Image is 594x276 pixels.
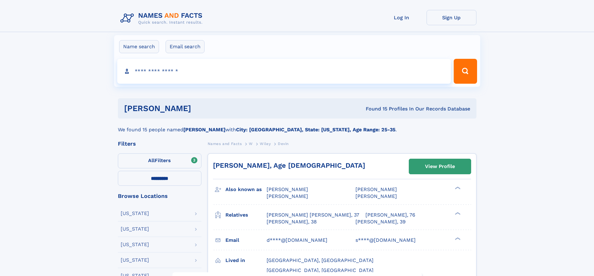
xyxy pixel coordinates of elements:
[425,159,455,174] div: View Profile
[148,157,155,163] span: All
[267,212,359,218] a: [PERSON_NAME] [PERSON_NAME], 37
[267,257,374,263] span: [GEOGRAPHIC_DATA], [GEOGRAPHIC_DATA]
[121,242,149,247] div: [US_STATE]
[249,142,253,146] span: W
[267,186,308,192] span: [PERSON_NAME]
[183,127,225,133] b: [PERSON_NAME]
[409,159,471,174] a: View Profile
[267,218,317,225] a: [PERSON_NAME], 38
[121,258,149,263] div: [US_STATE]
[166,40,205,53] label: Email search
[453,186,461,190] div: ❯
[355,186,397,192] span: [PERSON_NAME]
[365,212,415,218] a: [PERSON_NAME], 76
[118,10,208,27] img: Logo Names and Facts
[249,140,253,147] a: W
[225,184,267,195] h3: Also known as
[118,119,476,133] div: We found 15 people named with .
[118,141,201,147] div: Filters
[453,211,461,215] div: ❯
[267,267,374,273] span: [GEOGRAPHIC_DATA], [GEOGRAPHIC_DATA]
[453,236,461,241] div: ❯
[267,193,308,199] span: [PERSON_NAME]
[225,255,267,266] h3: Lived in
[377,10,427,25] a: Log In
[118,193,201,199] div: Browse Locations
[121,227,149,232] div: [US_STATE]
[355,218,406,225] a: [PERSON_NAME], 39
[208,140,242,147] a: Names and Facts
[260,142,271,146] span: Wiley
[225,235,267,246] h3: Email
[278,105,470,112] div: Found 15 Profiles In Our Records Database
[124,105,278,112] h1: [PERSON_NAME]
[260,140,271,147] a: Wiley
[236,127,395,133] b: City: [GEOGRAPHIC_DATA], State: [US_STATE], Age Range: 25-35
[278,142,289,146] span: Devin
[454,59,477,84] button: Search Button
[225,210,267,220] h3: Relatives
[118,153,201,168] label: Filters
[427,10,476,25] a: Sign Up
[213,161,365,169] a: [PERSON_NAME], Age [DEMOGRAPHIC_DATA]
[117,59,451,84] input: search input
[355,193,397,199] span: [PERSON_NAME]
[121,211,149,216] div: [US_STATE]
[119,40,159,53] label: Name search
